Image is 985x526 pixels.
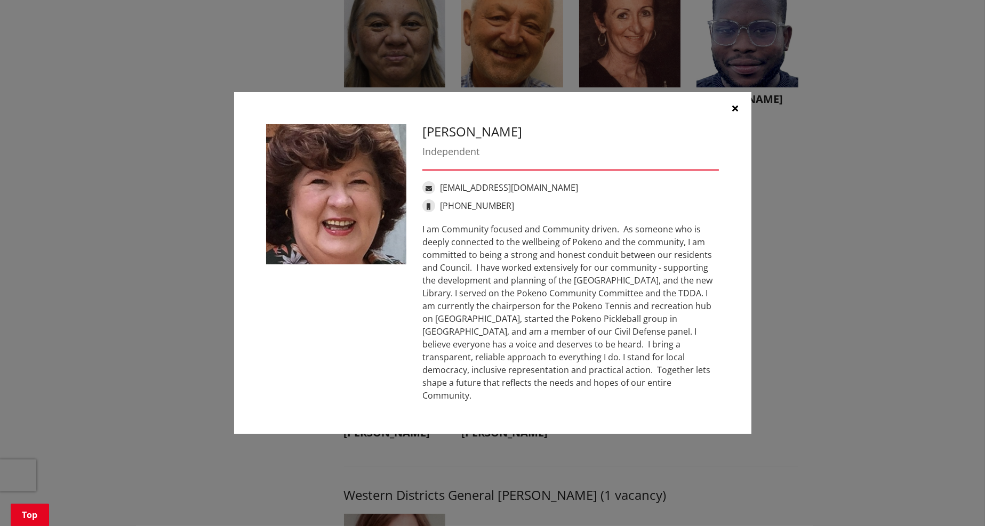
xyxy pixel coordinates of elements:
[422,144,719,159] div: Independent
[440,200,514,212] a: [PHONE_NUMBER]
[266,124,406,264] img: WO-W-TP__HEATH_B__MN23T
[422,124,719,140] h3: [PERSON_NAME]
[936,481,974,520] iframe: Messenger Launcher
[422,223,719,402] div: I am Community focused and Community driven. As someone who is deeply connected to the wellbeing ...
[440,182,578,193] a: [EMAIL_ADDRESS][DOMAIN_NAME]
[11,504,49,526] a: Top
